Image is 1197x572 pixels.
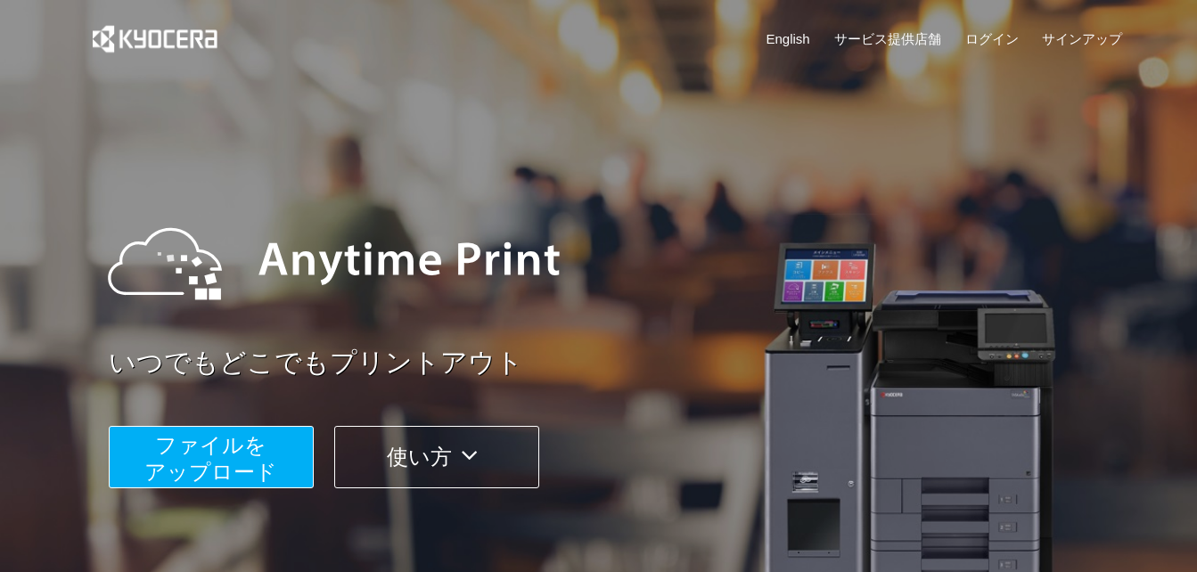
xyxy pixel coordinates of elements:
a: English [767,29,810,48]
a: いつでもどこでもプリントアウト [109,344,1134,382]
span: ファイルを ​​アップロード [144,433,277,484]
a: サービス提供店舗 [834,29,941,48]
button: ファイルを​​アップロード [109,426,314,488]
a: サインアップ [1042,29,1122,48]
a: ログイン [965,29,1019,48]
button: 使い方 [334,426,539,488]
